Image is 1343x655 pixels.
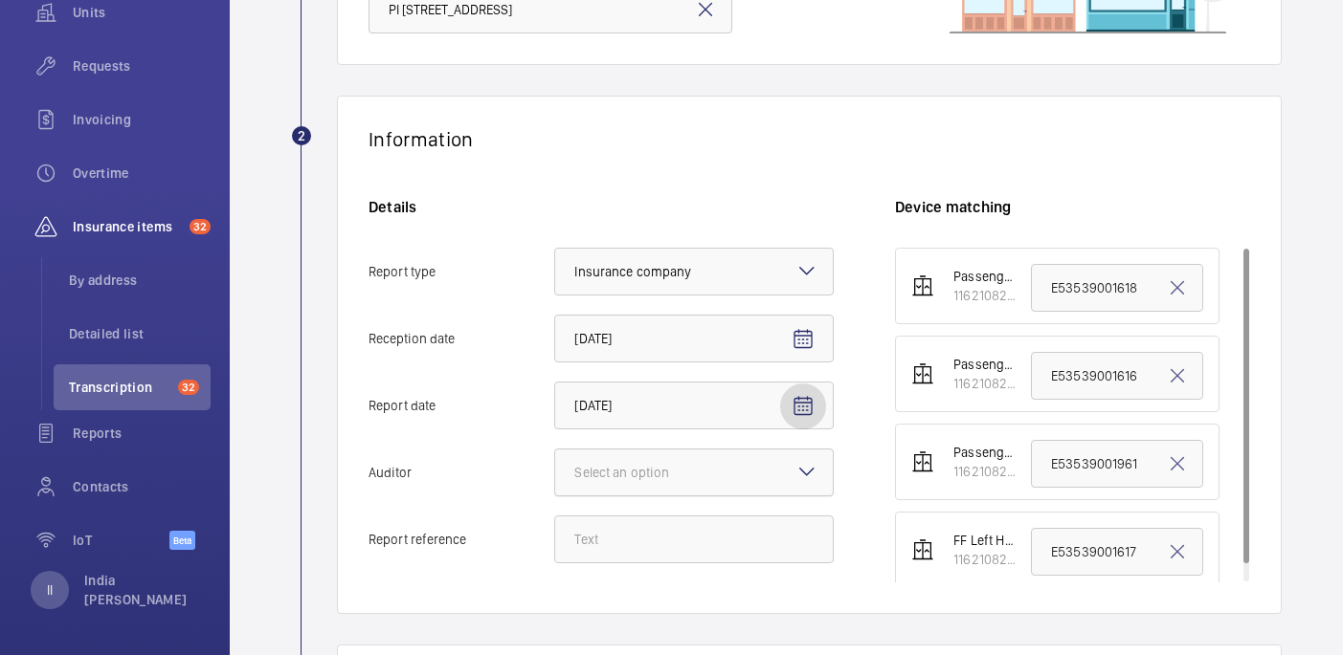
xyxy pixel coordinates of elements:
h6: Details [369,197,834,217]
button: Open calendar [780,383,826,429]
div: 116210826314 [953,462,1019,481]
span: Detailed list [69,324,211,343]
img: elevator.svg [911,450,934,473]
img: elevator.svg [911,538,934,561]
input: Reception dateOpen calendar [554,315,834,362]
div: 116210826312 [953,550,1019,569]
div: 2 [292,126,311,145]
input: Ref. appearing on the document [1031,352,1203,400]
span: Report type [369,265,554,278]
input: Report dateOpen calendar [554,382,834,429]
div: 116210826315 [953,374,1019,393]
span: Requests [73,56,211,76]
span: Units [73,3,211,22]
span: 32 [190,219,211,234]
span: Reception date [369,332,554,345]
input: Ref. appearing on the document [1031,440,1203,488]
span: Invoicing [73,110,211,129]
span: Report reference [369,533,554,546]
span: Report date [369,399,554,412]
span: Beta [169,531,195,550]
p: India [PERSON_NAME] [84,571,199,609]
input: Report reference [554,515,834,563]
h6: Device matching [895,197,1250,217]
h1: Information [369,127,473,151]
span: Contacts [73,477,211,496]
div: Passenger Lift Back Of House Staff [953,443,1019,462]
div: Passenger Lift Car Park [953,355,1019,374]
span: By address [69,271,211,290]
img: elevator.svg [911,274,934,297]
p: II [47,580,53,600]
input: Ref. appearing on the document [1031,528,1203,576]
img: elevator.svg [911,362,934,385]
button: Open calendar [780,317,826,362]
div: Passenger Lift Right Hand [953,267,1019,286]
span: IoT [73,531,169,550]
span: Reports [73,424,211,443]
span: Insurance items [73,217,182,236]
span: Insurance company [574,264,691,279]
span: 32 [178,380,199,395]
span: Transcription [69,378,170,397]
div: Select an option [574,463,717,482]
span: Overtime [73,164,211,183]
input: Ref. appearing on the document [1031,264,1203,312]
div: FF Left Hand Passenger Lift Fire Fighting [953,531,1019,550]
span: Auditor [369,466,554,479]
div: 116210826313 [953,286,1019,305]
